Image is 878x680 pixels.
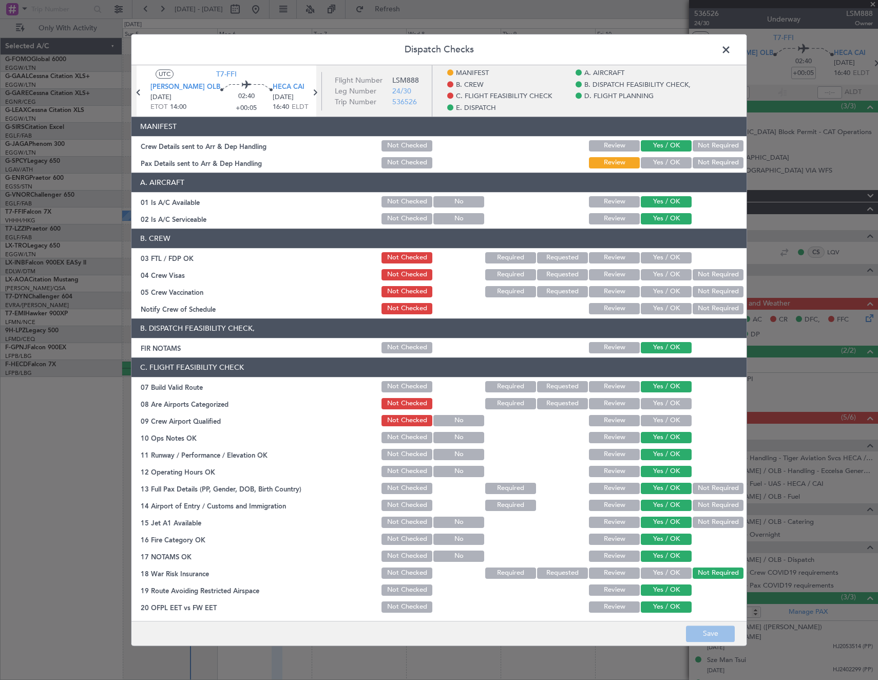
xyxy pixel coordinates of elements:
button: Yes / OK [641,140,692,152]
button: Yes / OK [641,432,692,443]
button: Yes / OK [641,517,692,528]
button: Yes / OK [641,500,692,511]
button: Yes / OK [641,466,692,477]
button: Yes / OK [641,449,692,460]
button: Not Required [693,157,743,168]
button: Yes / OK [641,415,692,426]
button: Yes / OK [641,584,692,596]
button: Yes / OK [641,157,692,168]
button: Yes / OK [641,286,692,297]
button: Yes / OK [641,483,692,494]
button: Not Required [693,500,743,511]
button: Yes / OK [641,568,692,579]
button: Not Required [693,286,743,297]
button: Yes / OK [641,196,692,207]
button: Yes / OK [641,342,692,353]
button: Yes / OK [641,534,692,545]
button: Yes / OK [641,551,692,562]
button: Not Required [693,568,743,579]
button: Not Required [693,303,743,314]
button: Not Required [693,269,743,280]
button: Yes / OK [641,381,692,392]
button: Not Required [693,140,743,152]
span: B. DISPATCH FEASIBILITY CHECK, [584,80,691,90]
button: Not Required [693,483,743,494]
button: Yes / OK [641,398,692,409]
button: Yes / OK [641,269,692,280]
button: Yes / OK [641,213,692,224]
button: Yes / OK [641,303,692,314]
button: Yes / OK [641,252,692,263]
header: Dispatch Checks [131,34,747,65]
button: Yes / OK [641,601,692,613]
button: Not Required [693,517,743,528]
